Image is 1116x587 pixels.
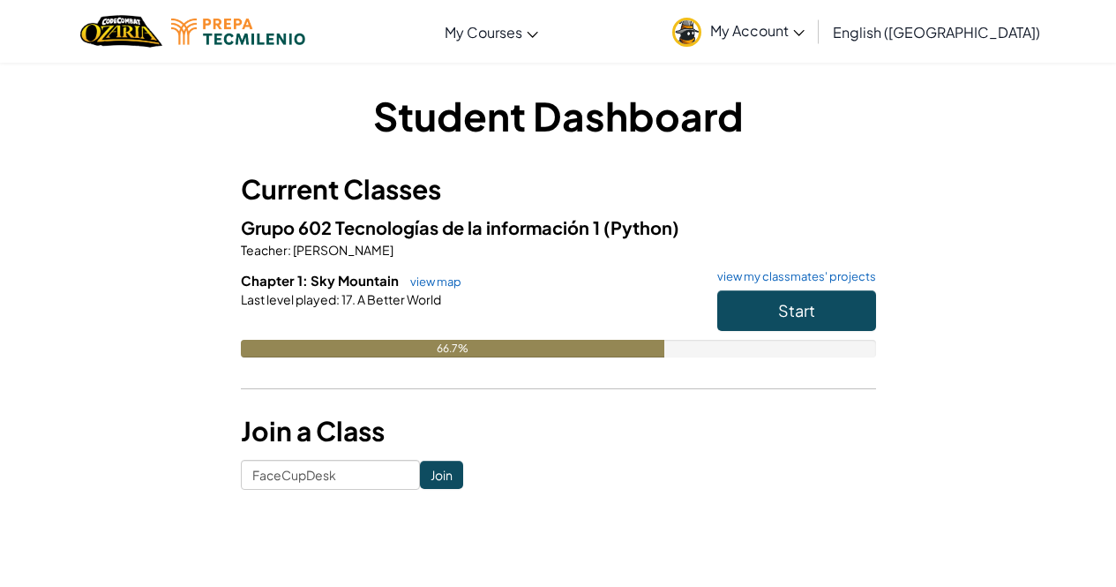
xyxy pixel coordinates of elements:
span: Grupo 602 Tecnologías de la información 1 [241,216,603,238]
span: Start [778,300,815,320]
span: [PERSON_NAME] [291,242,393,258]
img: Tecmilenio logo [171,19,305,45]
a: My Account [663,4,813,59]
span: English ([GEOGRAPHIC_DATA]) [833,23,1040,41]
span: Chapter 1: Sky Mountain [241,272,401,289]
a: view map [401,275,461,289]
span: (Python) [603,216,679,238]
span: 17. [340,291,356,307]
img: Home [80,13,162,49]
span: : [288,242,291,258]
h3: Current Classes [241,169,876,209]
h3: Join a Class [241,411,876,451]
a: English ([GEOGRAPHIC_DATA]) [824,8,1049,56]
span: A Better World [356,291,441,307]
a: Ozaria by CodeCombat logo [80,13,162,49]
span: Last level played [241,291,336,307]
img: avatar [672,18,701,47]
div: 66.7% [241,340,664,357]
a: My Courses [436,8,547,56]
span: My Courses [445,23,522,41]
span: Teacher [241,242,288,258]
a: view my classmates' projects [708,271,876,282]
h1: Student Dashboard [241,88,876,143]
button: Start [717,290,876,331]
span: My Account [710,21,805,40]
input: <Enter Class Code> [241,460,420,490]
input: Join [420,461,463,489]
span: : [336,291,340,307]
